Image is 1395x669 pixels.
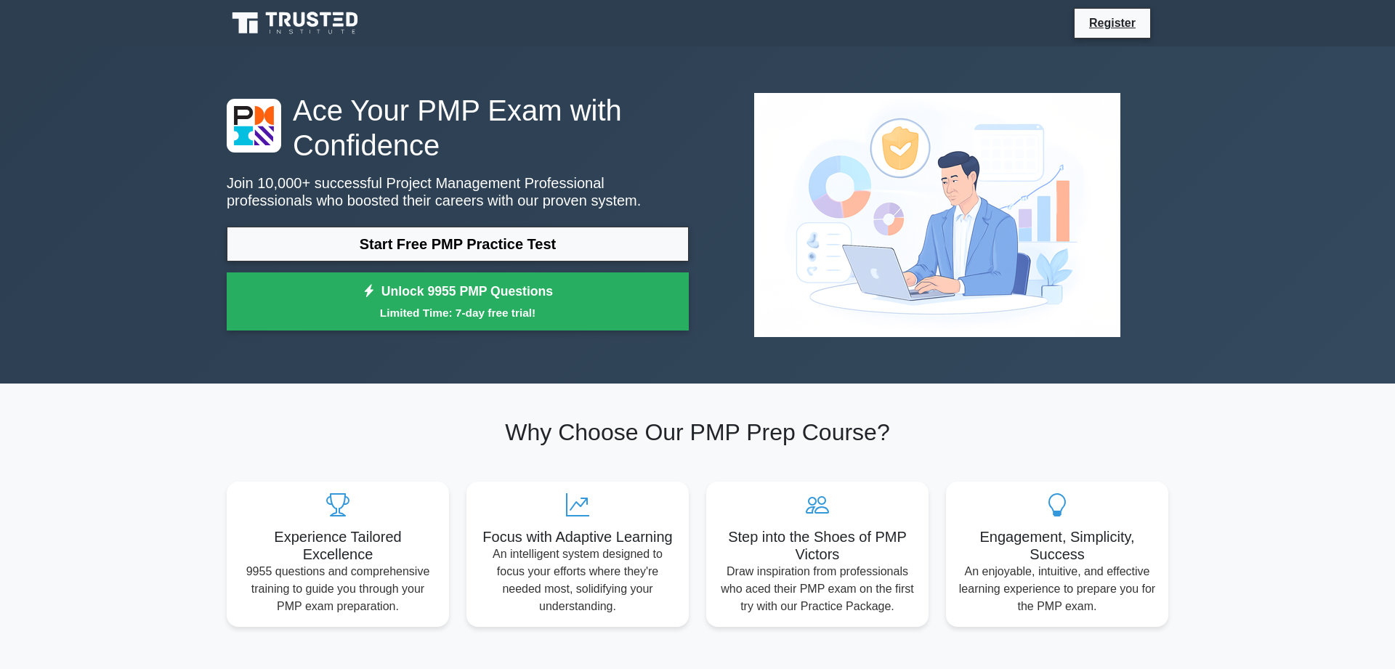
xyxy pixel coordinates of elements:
p: Draw inspiration from professionals who aced their PMP exam on the first try with our Practice Pa... [718,563,917,615]
small: Limited Time: 7-day free trial! [245,304,671,321]
a: Register [1080,14,1144,32]
p: An intelligent system designed to focus your efforts where they're needed most, solidifying your ... [478,546,677,615]
h5: Step into the Shoes of PMP Victors [718,528,917,563]
p: An enjoyable, intuitive, and effective learning experience to prepare you for the PMP exam. [958,563,1157,615]
h1: Ace Your PMP Exam with Confidence [227,93,689,163]
h5: Engagement, Simplicity, Success [958,528,1157,563]
a: Start Free PMP Practice Test [227,227,689,261]
h5: Experience Tailored Excellence [238,528,437,563]
h2: Why Choose Our PMP Prep Course? [227,418,1168,446]
a: Unlock 9955 PMP QuestionsLimited Time: 7-day free trial! [227,272,689,331]
img: Project Management Professional Preview [743,81,1132,349]
p: Join 10,000+ successful Project Management Professional professionals who boosted their careers w... [227,174,689,209]
p: 9955 questions and comprehensive training to guide you through your PMP exam preparation. [238,563,437,615]
h5: Focus with Adaptive Learning [478,528,677,546]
